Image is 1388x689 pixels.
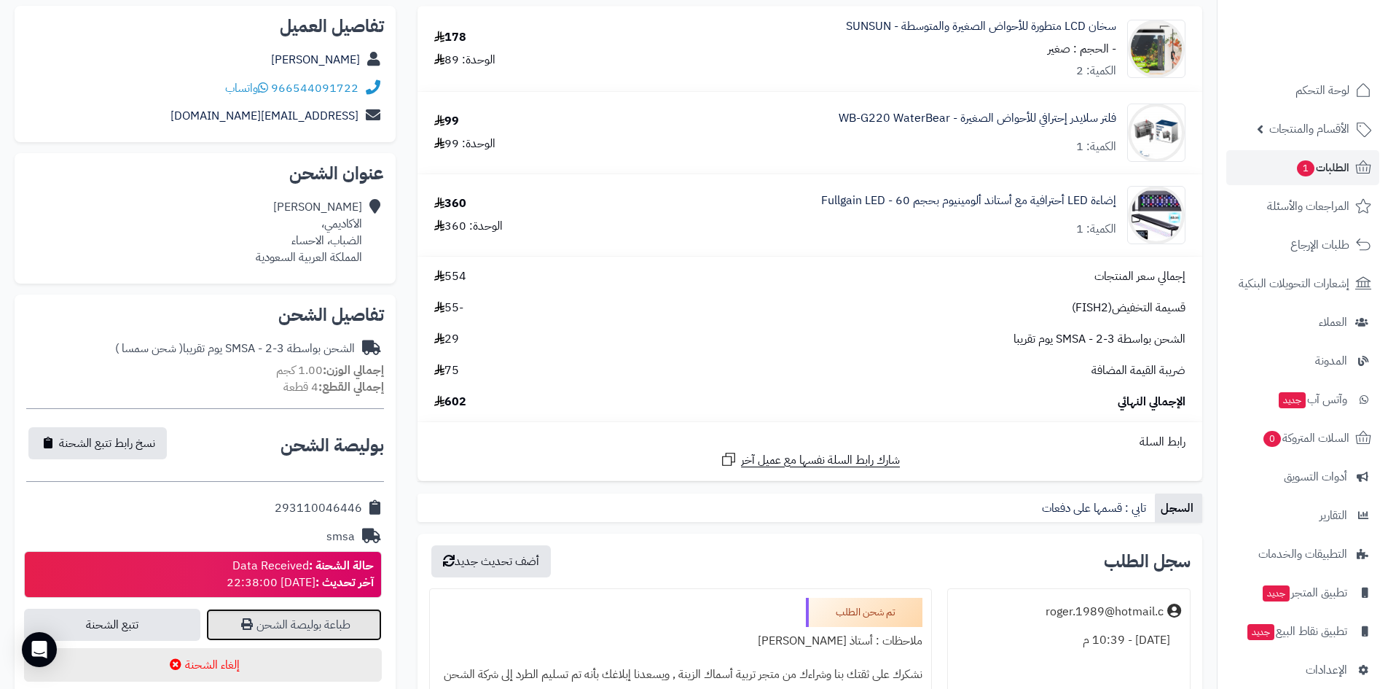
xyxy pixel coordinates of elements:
[1263,431,1281,447] span: 0
[434,52,495,69] div: الوحدة: 89
[318,378,384,396] strong: إجمالي القطع:
[1306,660,1347,680] span: الإعدادات
[434,195,466,212] div: 360
[26,165,384,182] h2: عنوان الشحن
[170,107,358,125] a: [EMAIL_ADDRESS][DOMAIN_NAME]
[1226,421,1379,456] a: السلات المتروكة0
[720,451,900,469] a: شارك رابط السلة نفسها مع عميل آخر
[26,306,384,324] h2: تفاصيل الشحن
[1247,624,1274,640] span: جديد
[1048,40,1116,58] small: - الحجم : صغير
[1128,104,1185,162] img: 1716630964-WB-G220-90x90.jpg
[315,574,374,591] strong: آخر تحديث :
[227,558,374,591] div: Data Received [DATE] 22:38:00
[1155,494,1202,523] a: السجل
[115,340,183,357] span: ( شحن سمسا )
[1076,63,1116,79] div: الكمية: 2
[1277,389,1347,410] span: وآتس آب
[434,268,466,285] span: 554
[1261,583,1347,603] span: تطبيق المتجر
[1226,189,1379,224] a: المراجعات والأسئلة
[434,218,503,235] div: الوحدة: 360
[434,29,466,46] div: 178
[1226,382,1379,417] a: وآتس آبجديد
[1128,186,1185,244] img: 1759687093-IMG-20250812-WA0039-90x90.jpg
[1263,585,1290,602] span: جديد
[24,648,382,682] button: إلغاء الشحنة
[434,362,459,379] span: 75
[1290,235,1349,255] span: طلبات الإرجاع
[326,529,355,545] div: smsa
[225,79,268,97] a: واتساب
[1076,221,1116,238] div: الكمية: 1
[26,17,384,35] h2: تفاصيل العميل
[1284,467,1347,487] span: أدوات التسويق
[1226,266,1379,301] a: إشعارات التحويلات البنكية
[1104,553,1191,570] h3: سجل الطلب
[1267,196,1349,217] span: المراجعات والأسئلة
[256,199,362,265] div: [PERSON_NAME] الاكاديمي، الضباب، الاحساء المملكة العربية السعودية
[24,609,200,641] a: تتبع الشحنة
[271,51,360,69] a: [PERSON_NAME]
[1226,150,1379,185] a: الطلبات1
[1118,394,1185,410] span: الإجمالي النهائي
[1226,343,1379,378] a: المدونة
[1036,494,1155,523] a: تابي : قسمها على دفعات
[1226,537,1379,572] a: التطبيقات والخدمات
[1226,227,1379,262] a: طلبات الإرجاع
[206,609,383,641] a: طباعة بوليصة الشحن
[1315,351,1347,371] span: المدونة
[1046,604,1164,620] div: roger.1989@hotmail.c
[1297,160,1314,176] span: 1
[1013,331,1185,348] span: الشحن بواسطة SMSA - 2-3 يوم تقريبا
[283,378,384,396] small: 4 قطعة
[271,79,358,97] a: 966544091722
[1226,575,1379,610] a: تطبيق المتجرجديد
[1226,614,1379,649] a: تطبيق نقاط البيعجديد
[28,427,167,459] button: نسخ رابط تتبع الشحنة
[846,18,1116,35] a: سخان LCD متطورة للأحواض الصغيرة والمتوسطة - SUNSUN
[1226,498,1379,533] a: التقارير
[1295,157,1349,178] span: الطلبات
[1226,653,1379,688] a: الإعدادات
[434,300,463,316] span: -55
[434,394,466,410] span: 602
[276,362,384,379] small: 1.00 كجم
[821,192,1116,209] a: إضاءة LED أحترافية مع أستاند ألومينيوم بحجم 60 - Fullgain LED
[1072,300,1185,316] span: قسيمة التخفيض(FISH2)
[957,626,1181,655] div: [DATE] - 10:39 م
[1246,621,1347,642] span: تطبيق نقاط البيع
[1091,362,1185,379] span: ضريبة القيمة المضافة
[309,557,374,575] strong: حالة الشحنة :
[275,500,362,517] div: 293110046446
[434,136,495,152] div: الوحدة: 99
[434,331,459,348] span: 29
[1094,268,1185,285] span: إجمالي سعر المنتجات
[434,113,459,130] div: 99
[1279,392,1306,408] span: جديد
[1239,273,1349,294] span: إشعارات التحويلات البنكية
[1269,119,1349,139] span: الأقسام والمنتجات
[1295,80,1349,101] span: لوحة التحكم
[115,340,355,357] div: الشحن بواسطة SMSA - 2-3 يوم تقريبا
[22,632,57,667] div: Open Intercom Messenger
[1258,544,1347,564] span: التطبيقات والخدمات
[1226,305,1379,340] a: العملاء
[423,434,1196,451] div: رابط السلة
[839,110,1116,127] a: فلتر سلايدر إحترافي للأحواض الصغيرة - WB-G220 WaterBear
[323,362,384,379] strong: إجمالي الوزن:
[431,545,551,577] button: أضف تحديث جديد
[59,435,155,452] span: نسخ رابط تتبع الشحنة
[281,437,384,454] h2: بوليصة الشحن
[1262,428,1349,448] span: السلات المتروكة
[1320,505,1347,526] span: التقارير
[1076,139,1116,155] div: الكمية: 1
[1319,312,1347,332] span: العملاء
[741,452,900,469] span: شارك رابط السلة نفسها مع عميل آخر
[1226,73,1379,108] a: لوحة التحكم
[806,598,922,627] div: تم شحن الطلب
[1226,459,1379,494] a: أدوات التسويق
[1128,20,1185,78] img: 1698924070-Screenshot_%D9%A2%D9%A0%D9%A2%D9%A3%D9%A1%D9%A1%D9%A0%D9%A2_%D9%A1%D9%A3%D9%A5%D9%A7%D...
